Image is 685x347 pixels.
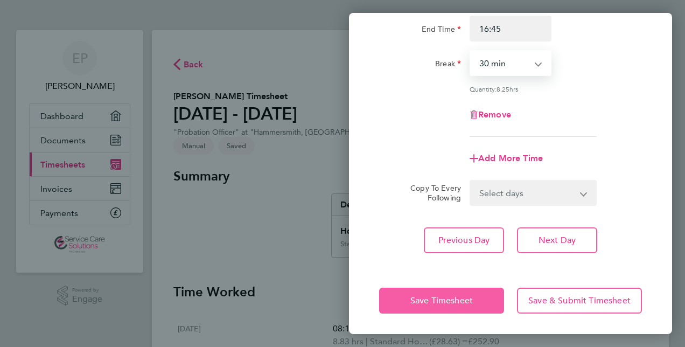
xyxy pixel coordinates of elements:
span: Save & Submit Timesheet [528,295,631,306]
div: Quantity: hrs [470,85,597,93]
span: Previous Day [438,235,490,246]
label: End Time [422,24,461,37]
button: Remove [470,110,511,119]
button: Next Day [517,227,597,253]
span: Remove [478,109,511,120]
span: Add More Time [478,153,543,163]
button: Add More Time [470,154,543,163]
span: Next Day [539,235,576,246]
button: Previous Day [424,227,504,253]
label: Break [435,59,461,72]
button: Save & Submit Timesheet [517,288,642,314]
span: 8.25 [497,85,509,93]
input: E.g. 18:00 [470,16,551,41]
span: Save Timesheet [410,295,473,306]
button: Save Timesheet [379,288,504,314]
label: Copy To Every Following [402,183,461,203]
